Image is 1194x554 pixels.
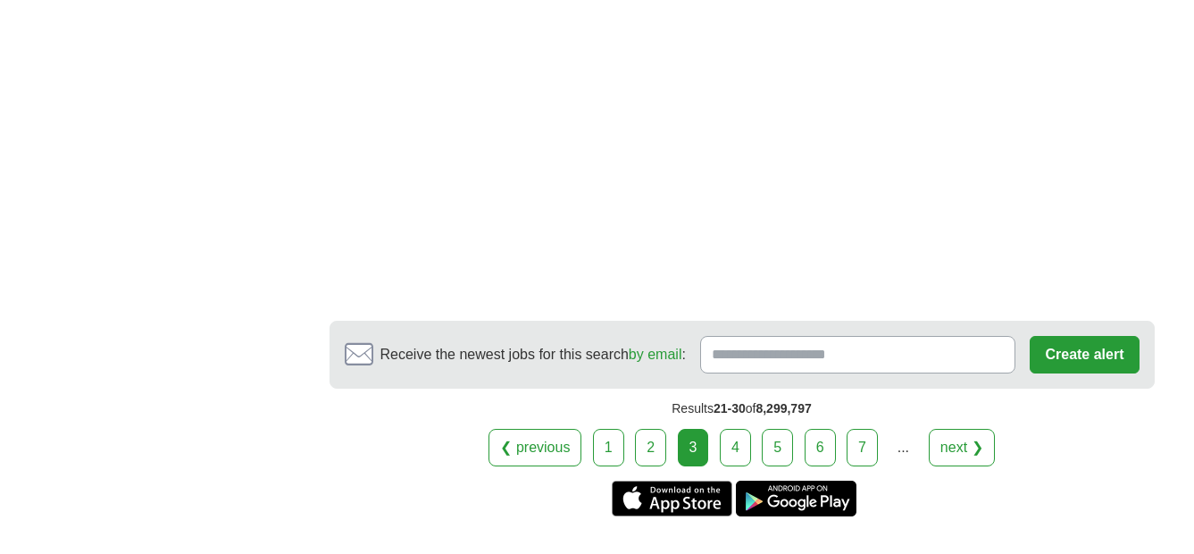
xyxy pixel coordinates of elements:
[929,429,995,466] a: next ❯
[805,429,836,466] a: 6
[380,344,686,365] span: Receive the newest jobs for this search :
[736,481,856,516] a: Get the Android app
[678,429,709,466] div: 3
[488,429,581,466] a: ❮ previous
[847,429,878,466] a: 7
[635,429,666,466] a: 2
[714,401,746,415] span: 21-30
[593,429,624,466] a: 1
[885,430,921,466] div: ...
[756,401,811,415] span: 8,299,797
[720,429,751,466] a: 4
[762,429,793,466] a: 5
[612,481,732,516] a: Get the iPhone app
[629,347,682,362] a: by email
[330,389,1155,429] div: Results of
[1030,336,1139,374] button: Create alert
